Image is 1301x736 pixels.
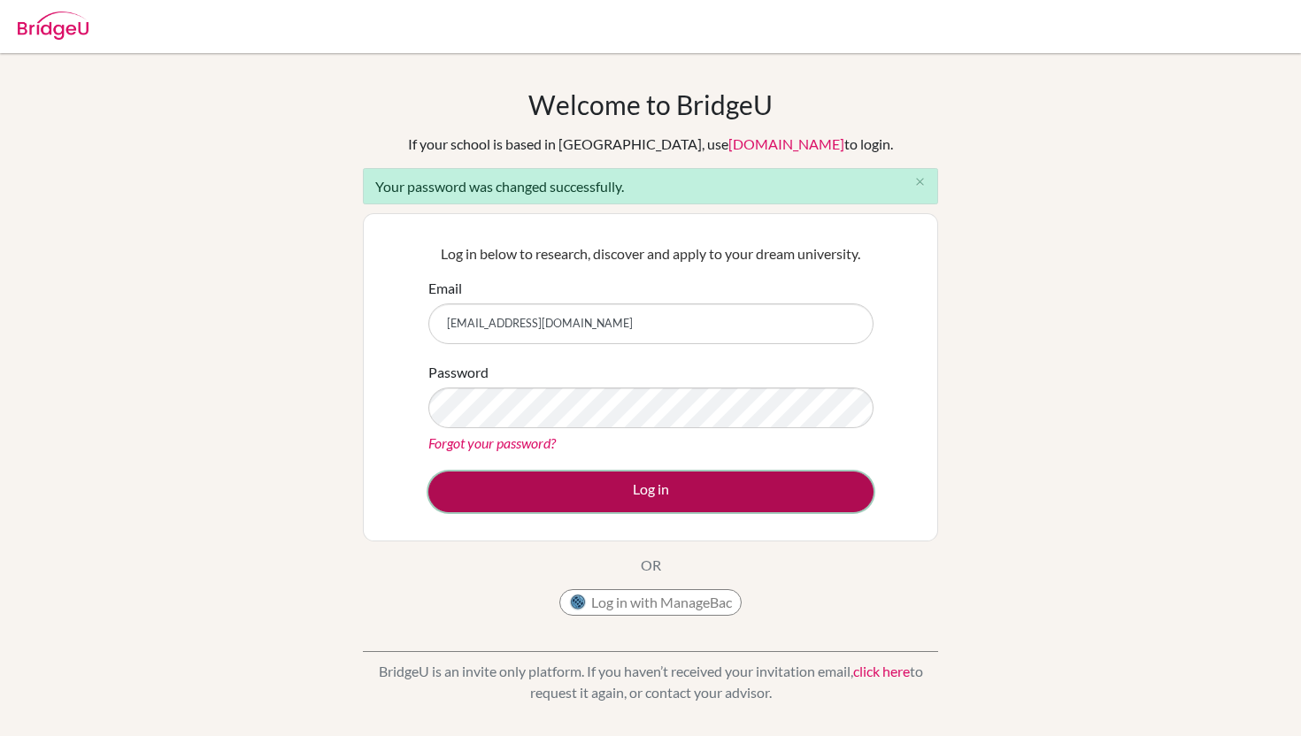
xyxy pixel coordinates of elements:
[902,169,937,195] button: Close
[18,11,89,40] img: Bridge-U
[913,175,927,188] i: close
[641,555,661,576] p: OR
[728,135,844,152] a: [DOMAIN_NAME]
[428,278,462,299] label: Email
[428,471,874,512] button: Log in
[408,134,893,155] div: If your school is based in [GEOGRAPHIC_DATA], use to login.
[528,88,773,120] h1: Welcome to BridgeU
[559,589,742,616] button: Log in with ManageBac
[428,243,874,264] p: Log in below to research, discover and apply to your dream university.
[428,434,556,451] a: Forgot your password?
[428,362,489,383] label: Password
[363,168,938,204] div: Your password was changed successfully.
[853,663,910,679] a: click here
[363,661,938,703] p: BridgeU is an invite only platform. If you haven’t received your invitation email, to request it ...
